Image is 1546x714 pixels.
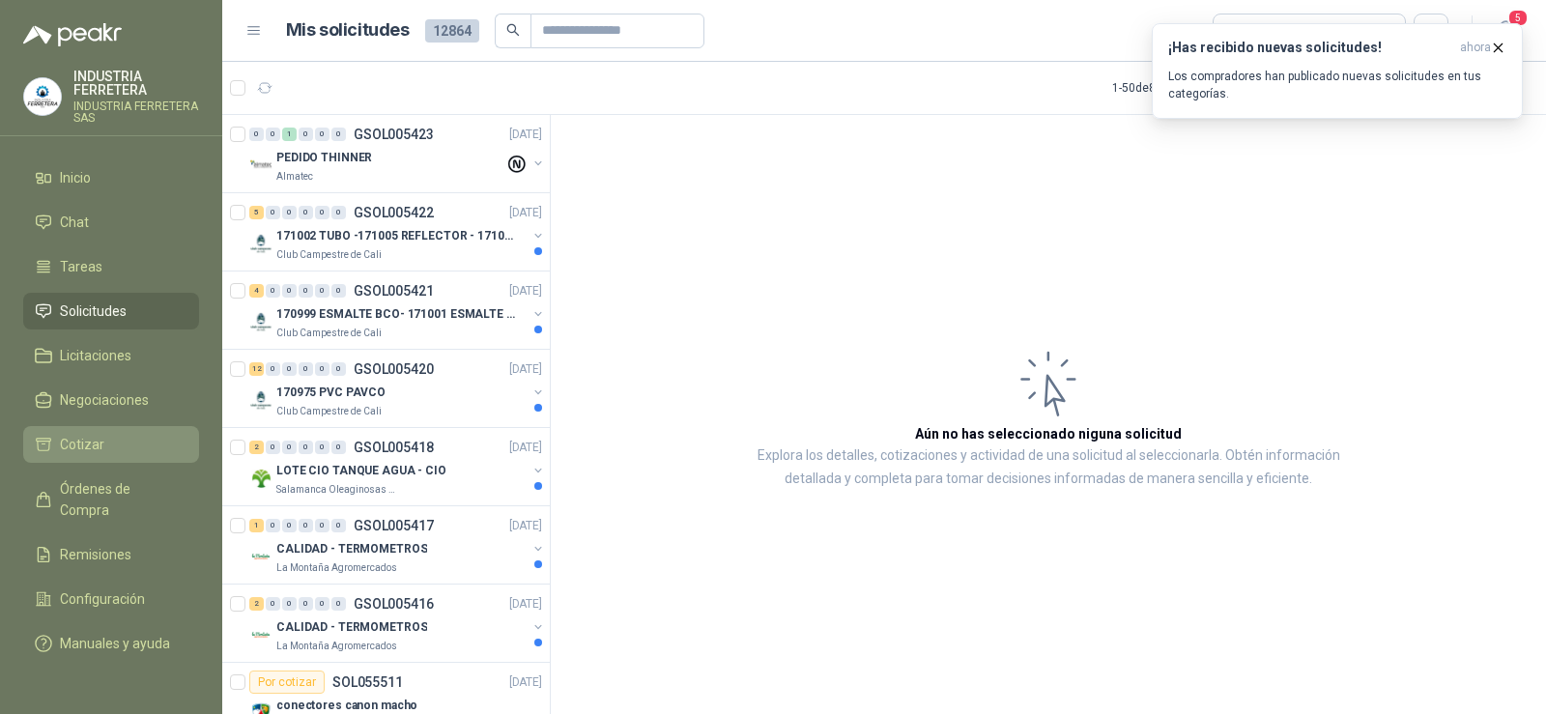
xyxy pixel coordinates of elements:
[509,204,542,222] p: [DATE]
[282,519,297,532] div: 0
[249,592,546,654] a: 2 0 0 0 0 0 GSOL005416[DATE] Company LogoCALIDAD - TERMOMETROSLa Montaña Agromercados
[354,597,434,611] p: GSOL005416
[331,597,346,611] div: 0
[315,284,329,298] div: 0
[331,519,346,532] div: 0
[73,70,199,97] p: INDUSTRIA FERRETERA
[249,623,272,646] img: Company Logo
[1168,40,1452,56] h3: ¡Has recibido nuevas solicitudes!
[744,444,1353,491] p: Explora los detalles, cotizaciones y actividad de una solicitud al seleccionarla. Obtén informaci...
[1168,68,1506,102] p: Los compradores han publicado nuevas solicitudes en tus categorías.
[23,159,199,196] a: Inicio
[509,517,542,535] p: [DATE]
[249,441,264,454] div: 2
[60,633,170,654] span: Manuales y ayuda
[60,588,145,610] span: Configuración
[266,128,280,141] div: 0
[60,167,91,188] span: Inicio
[276,326,382,341] p: Club Campestre de Cali
[282,441,297,454] div: 0
[249,467,272,490] img: Company Logo
[276,639,397,654] p: La Montaña Agromercados
[354,284,434,298] p: GSOL005421
[299,128,313,141] div: 0
[276,540,427,558] p: CALIDAD - TERMOMETROS
[1152,23,1523,119] button: ¡Has recibido nuevas solicitudes!ahora Los compradores han publicado nuevas solicitudes en tus ca...
[249,519,264,532] div: 1
[299,362,313,376] div: 0
[60,212,89,233] span: Chat
[266,519,280,532] div: 0
[1460,40,1491,56] span: ahora
[315,597,329,611] div: 0
[506,23,520,37] span: search
[23,581,199,617] a: Configuración
[276,247,382,263] p: Club Campestre de Cali
[23,471,199,528] a: Órdenes de Compra
[23,293,199,329] a: Solicitudes
[249,310,272,333] img: Company Logo
[425,19,479,43] span: 12864
[249,154,272,177] img: Company Logo
[60,389,149,411] span: Negociaciones
[23,536,199,573] a: Remisiones
[282,128,297,141] div: 1
[23,382,199,418] a: Negociaciones
[249,201,546,263] a: 5 0 0 0 0 0 GSOL005422[DATE] Company Logo171002 TUBO -171005 REFLECTOR - 171007 PANELClub Campest...
[249,206,264,219] div: 5
[315,519,329,532] div: 0
[60,434,104,455] span: Cotizar
[73,100,199,124] p: INDUSTRIA FERRETERA SAS
[315,441,329,454] div: 0
[249,128,264,141] div: 0
[276,560,397,576] p: La Montaña Agromercados
[299,597,313,611] div: 0
[299,441,313,454] div: 0
[1488,14,1523,48] button: 5
[315,362,329,376] div: 0
[276,227,517,245] p: 171002 TUBO -171005 REFLECTOR - 171007 PANEL
[354,128,434,141] p: GSOL005423
[299,519,313,532] div: 0
[509,595,542,614] p: [DATE]
[1112,72,1238,103] div: 1 - 50 de 8101
[249,362,264,376] div: 12
[266,441,280,454] div: 0
[276,149,372,167] p: PEDIDO THINNER
[24,78,61,115] img: Company Logo
[249,545,272,568] img: Company Logo
[282,284,297,298] div: 0
[249,232,272,255] img: Company Logo
[331,362,346,376] div: 0
[276,169,313,185] p: Almatec
[915,423,1182,444] h3: Aún no has seleccionado niguna solicitud
[331,441,346,454] div: 0
[249,388,272,412] img: Company Logo
[23,23,122,46] img: Logo peakr
[249,123,546,185] a: 0 0 1 0 0 0 GSOL005423[DATE] Company LogoPEDIDO THINNERAlmatec
[315,206,329,219] div: 0
[266,597,280,611] div: 0
[332,675,403,689] p: SOL055511
[249,279,546,341] a: 4 0 0 0 0 0 GSOL005421[DATE] Company Logo170999 ESMALTE BCO- 171001 ESMALTE GRISClub Campestre de...
[276,305,517,324] p: 170999 ESMALTE BCO- 171001 ESMALTE GRIS
[23,337,199,374] a: Licitaciones
[509,439,542,457] p: [DATE]
[286,16,410,44] h1: Mis solicitudes
[354,362,434,376] p: GSOL005420
[509,126,542,144] p: [DATE]
[331,128,346,141] div: 0
[282,597,297,611] div: 0
[266,206,280,219] div: 0
[276,384,386,402] p: 170975 PVC PAVCO
[509,282,542,300] p: [DATE]
[266,284,280,298] div: 0
[276,404,382,419] p: Club Campestre de Cali
[354,441,434,454] p: GSOL005418
[315,128,329,141] div: 0
[249,597,264,611] div: 2
[299,206,313,219] div: 0
[60,478,181,521] span: Órdenes de Compra
[276,462,446,480] p: LOTE CIO TANQUE AGUA - CIO
[1225,20,1266,42] div: Todas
